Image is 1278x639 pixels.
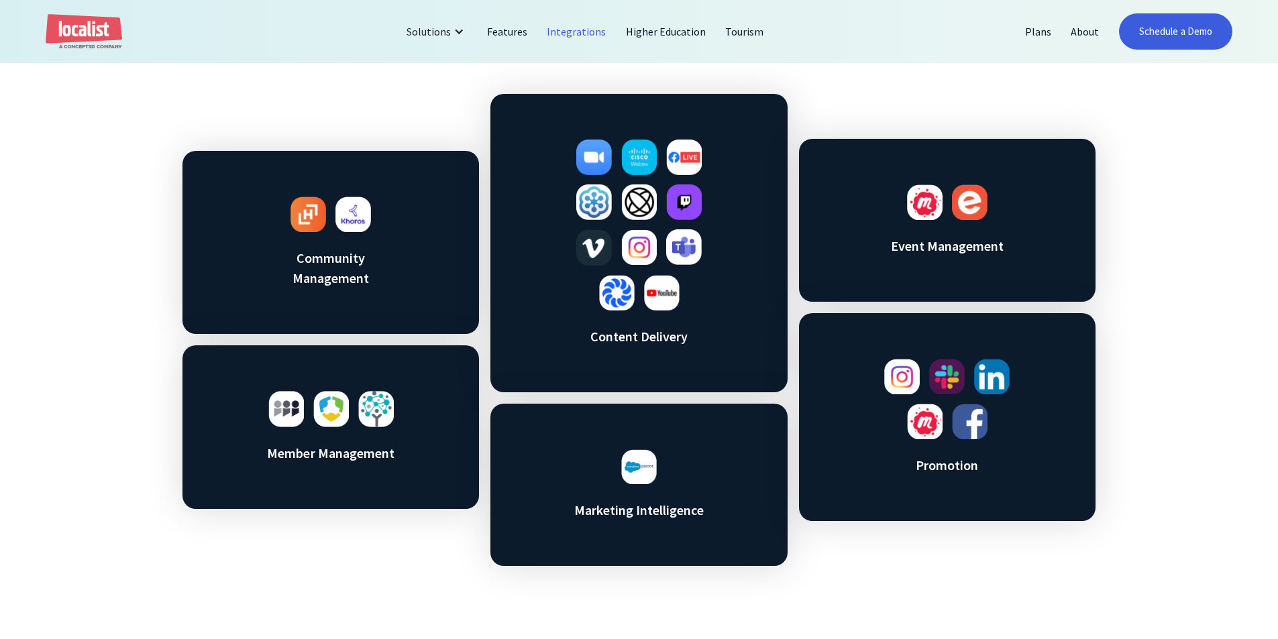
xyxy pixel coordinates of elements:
h3: Content Delivery [569,327,710,347]
h3: Event Management [877,236,1018,256]
a: home [46,14,122,50]
a: Integrations [537,15,616,48]
h3: Promotion [877,455,1018,475]
a: About [1061,15,1109,48]
h3: Member Management [260,443,401,463]
h3: Marketing Intelligence [569,500,710,520]
a: Higher Education [617,15,716,48]
a: Plans [1016,15,1061,48]
a: Schedule a Demo [1119,13,1232,50]
a: Features [478,15,537,48]
div: Solutions [396,15,478,48]
a: Tourism [716,15,774,48]
h3: Community Management [260,248,401,288]
div: Solutions [407,23,451,40]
